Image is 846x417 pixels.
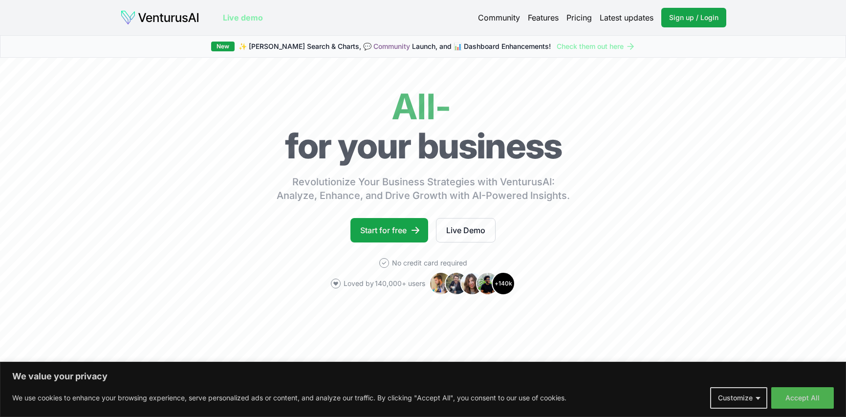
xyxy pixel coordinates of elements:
span: Sign up / Login [669,13,718,22]
img: logo [120,10,199,25]
a: Pricing [566,12,592,23]
a: Live demo [223,12,263,23]
a: Start for free [350,218,428,242]
a: Community [373,42,410,50]
a: Features [528,12,559,23]
div: New [211,42,235,51]
img: Avatar 2 [445,272,468,295]
a: Check them out here [557,42,635,51]
a: Sign up / Login [661,8,726,27]
img: Avatar 4 [476,272,499,295]
a: Latest updates [600,12,653,23]
a: Live Demo [436,218,496,242]
span: ✨ [PERSON_NAME] Search & Charts, 💬 Launch, and 📊 Dashboard Enhancements! [239,42,551,51]
img: Avatar 1 [429,272,453,295]
img: Avatar 3 [460,272,484,295]
a: Community [478,12,520,23]
button: Customize [710,387,767,409]
p: We value your privacy [12,371,834,382]
button: Accept All [771,387,834,409]
p: We use cookies to enhance your browsing experience, serve personalized ads or content, and analyz... [12,392,566,404]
